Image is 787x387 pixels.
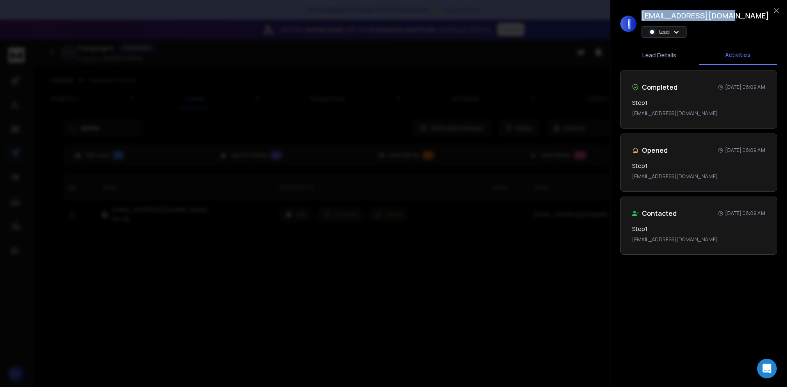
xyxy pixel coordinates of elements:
[641,10,769,21] h1: [EMAIL_ADDRESS][DOMAIN_NAME]
[659,29,670,35] p: Lead
[699,46,778,65] button: Activities
[632,208,677,218] div: Contacted
[632,99,648,107] h3: Step 1
[725,84,765,91] p: [DATE] 06:09 AM
[620,16,637,32] span: I
[725,147,765,154] p: [DATE] 06:09 AM
[632,145,668,155] div: Opened
[757,359,777,378] div: Open Intercom Messenger
[725,210,765,217] p: [DATE] 06:09 AM
[632,225,648,233] h3: Step 1
[632,82,678,92] div: Completed
[620,46,699,64] button: Lead Details
[632,110,765,117] p: [EMAIL_ADDRESS][DOMAIN_NAME]
[632,162,648,170] h3: Step 1
[632,173,765,180] p: [EMAIL_ADDRESS][DOMAIN_NAME]
[632,236,765,243] p: [EMAIL_ADDRESS][DOMAIN_NAME]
